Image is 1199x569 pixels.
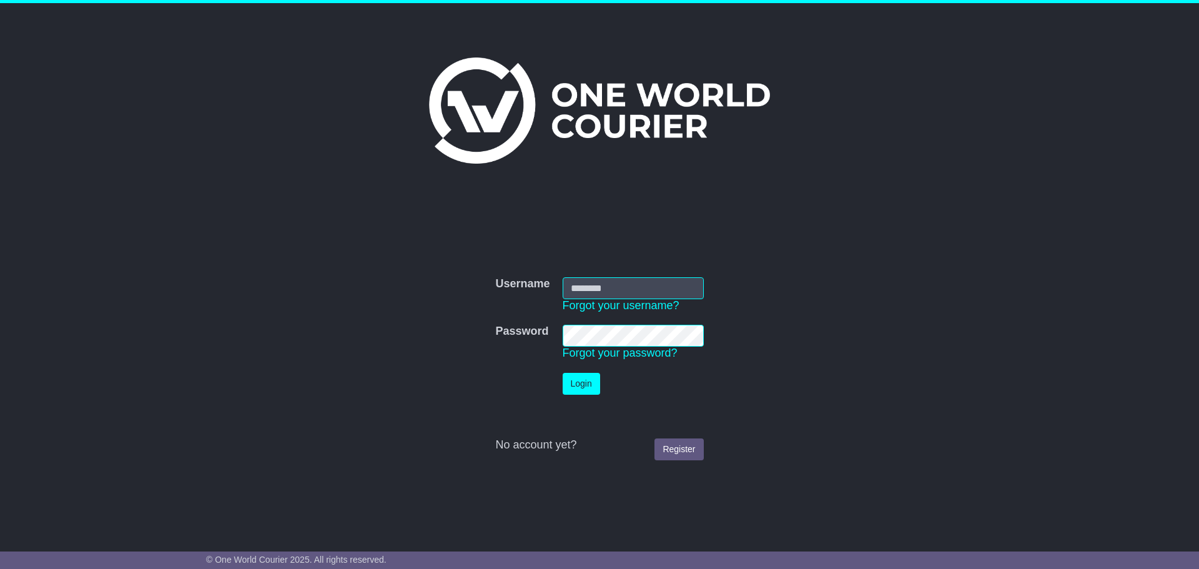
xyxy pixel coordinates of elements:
span: © One World Courier 2025. All rights reserved. [206,555,387,565]
img: One World [429,57,770,164]
label: Username [495,277,550,291]
a: Forgot your username? [563,299,679,312]
a: Forgot your password? [563,347,678,359]
label: Password [495,325,548,339]
div: No account yet? [495,438,703,452]
button: Login [563,373,600,395]
a: Register [654,438,703,460]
